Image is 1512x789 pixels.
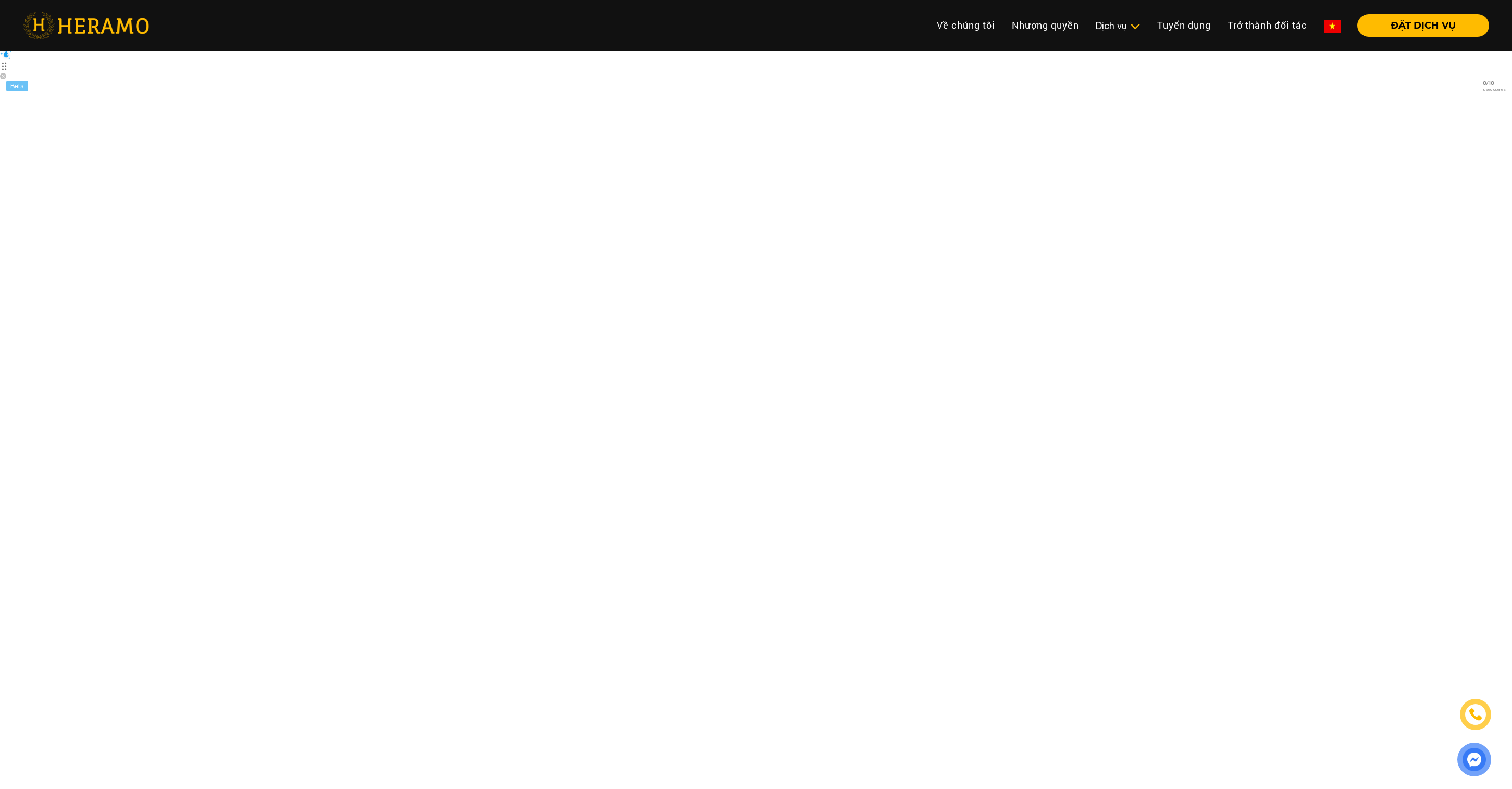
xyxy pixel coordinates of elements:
a: phone-icon [1460,699,1491,730]
a: ĐẶT DỊCH VỤ [1349,21,1489,30]
div: Beta [6,81,28,91]
a: Về chúng tôi [928,14,1003,36]
a: Trở thành đối tác [1219,14,1316,36]
img: subToggleIcon [1130,21,1141,32]
div: Dịch vụ [1096,19,1141,33]
img: phone-icon [1469,708,1482,721]
span: used queries [1483,87,1506,92]
a: Tuyển dụng [1149,14,1219,36]
span: 0 / 10 [1483,80,1506,87]
img: heramo-logo.png [23,12,149,39]
img: vn-flag.png [1324,20,1341,33]
a: Nhượng quyền [1003,14,1087,36]
button: ĐẶT DỊCH VỤ [1357,14,1489,37]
